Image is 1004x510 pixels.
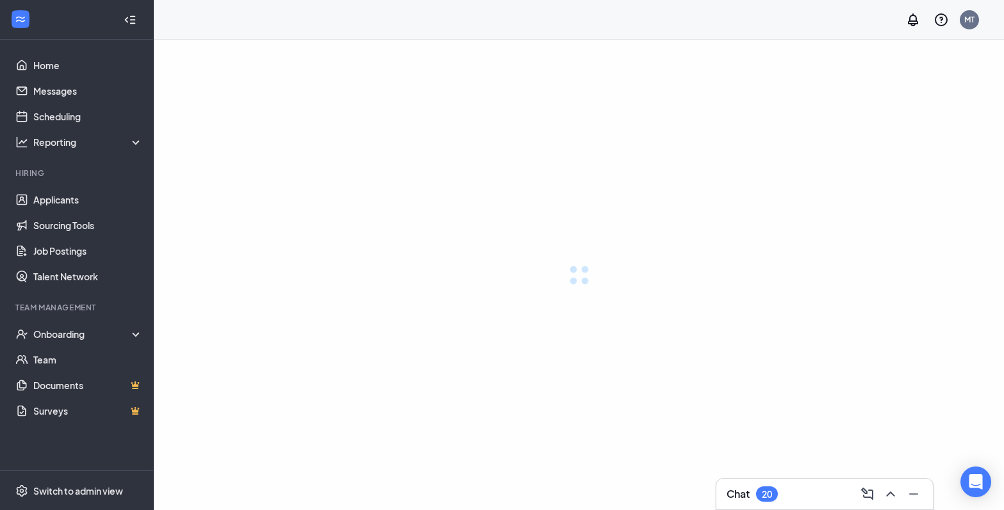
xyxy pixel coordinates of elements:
svg: ComposeMessage [860,486,875,502]
svg: Settings [15,484,28,497]
div: Hiring [15,168,140,179]
svg: QuestionInfo [934,12,949,28]
a: Messages [33,78,143,104]
a: DocumentsCrown [33,372,143,398]
div: MT [964,14,975,25]
svg: UserCheck [15,328,28,340]
a: Team [33,347,143,372]
h3: Chat [727,487,750,501]
div: 20 [762,489,772,500]
svg: Minimize [906,486,921,502]
button: Minimize [902,484,923,504]
button: ChevronUp [879,484,900,504]
button: ComposeMessage [856,484,876,504]
div: Open Intercom Messenger [960,466,991,497]
svg: WorkstreamLogo [14,13,27,26]
a: Applicants [33,187,143,212]
div: Team Management [15,302,140,313]
a: Sourcing Tools [33,212,143,238]
svg: Analysis [15,136,28,148]
svg: ChevronUp [883,486,898,502]
a: Job Postings [33,238,143,264]
a: SurveysCrown [33,398,143,424]
svg: Notifications [905,12,921,28]
a: Scheduling [33,104,143,129]
div: Switch to admin view [33,484,123,497]
svg: Collapse [124,13,136,26]
div: Reporting [33,136,144,148]
a: Home [33,52,143,78]
a: Talent Network [33,264,143,289]
div: Onboarding [33,328,144,340]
